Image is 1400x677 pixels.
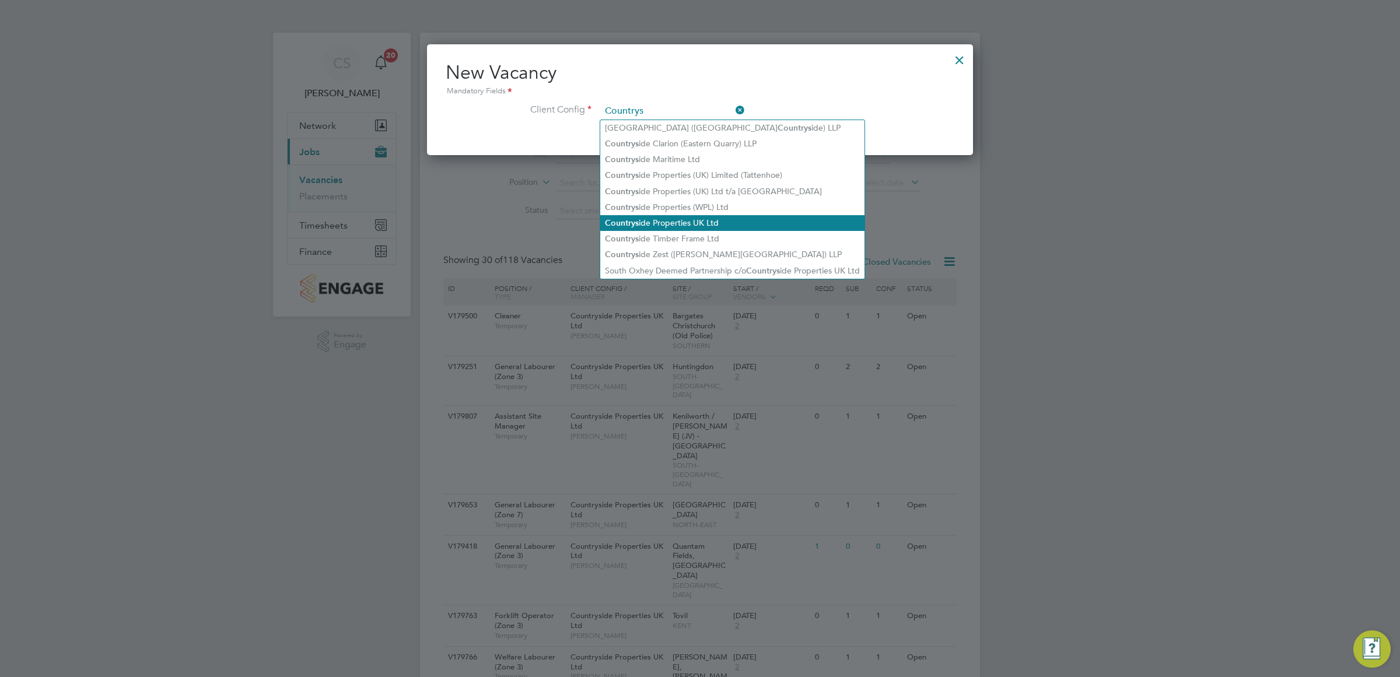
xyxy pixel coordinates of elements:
[605,250,639,259] b: Countrys
[601,103,745,120] input: Search for...
[746,266,780,276] b: Countrys
[600,199,864,215] li: ide Properties (WPL) Ltd
[605,202,639,212] b: Countrys
[600,215,864,231] li: ide Properties UK Ltd
[600,167,864,183] li: ide Properties (UK) Limited (Tattenhoe)
[600,136,864,152] li: ide Clarion (Eastern Quarry) LLP
[605,170,639,180] b: Countrys
[600,263,864,279] li: South Oxhey Deemed Partnership c/o ide Properties UK Ltd
[600,152,864,167] li: ide Maritime Ltd
[605,155,639,164] b: Countrys
[605,234,639,244] b: Countrys
[605,139,639,149] b: Countrys
[600,231,864,247] li: ide Timber Frame Ltd
[778,123,811,133] b: Countrys
[600,247,864,262] li: ide Zest ([PERSON_NAME][GEOGRAPHIC_DATA]) LLP
[600,120,864,136] li: [GEOGRAPHIC_DATA] ([GEOGRAPHIC_DATA] ide) LLP
[1353,630,1391,668] button: Engage Resource Center
[605,187,639,197] b: Countrys
[446,61,954,98] h2: New Vacancy
[446,104,591,116] label: Client Config
[446,85,954,98] div: Mandatory Fields
[605,218,639,228] b: Countrys
[600,184,864,199] li: ide Properties (UK) Ltd t/a [GEOGRAPHIC_DATA]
